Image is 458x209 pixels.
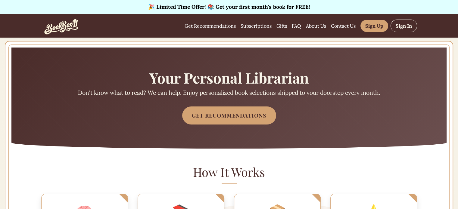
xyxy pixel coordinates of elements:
a: Gifts [276,22,287,29]
a: Subscriptions [241,22,272,29]
a: Get Recommendations [182,106,276,124]
a: Your Personal Librarian Don't know what to read? We can help. Enjoy personalized book selections ... [41,72,417,97]
a: About Us [306,22,326,29]
a: FAQ [292,22,301,29]
h1: Your Personal Librarian [41,72,417,84]
a: Sign Up [360,20,388,32]
a: Sign In [391,20,417,32]
a: Get Recommendations [185,22,236,29]
h2: How It Works [11,163,447,184]
a: Contact Us [331,22,356,29]
img: BookBoxAI Logo [41,7,82,45]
